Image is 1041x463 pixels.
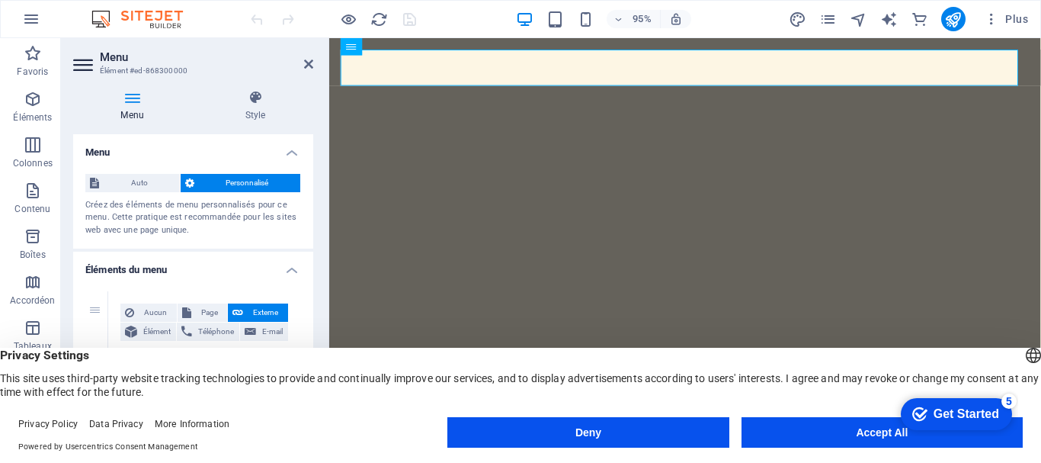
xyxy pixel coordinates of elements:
[14,340,52,352] p: Tableaux
[88,10,202,28] img: Editor Logo
[35,401,54,405] button: 2
[370,10,388,28] button: reload
[819,10,838,28] button: pages
[850,10,868,28] button: navigator
[73,90,197,122] h4: Menu
[139,304,172,322] span: Aucun
[880,11,898,28] i: AI Writer
[941,7,966,31] button: publish
[819,11,837,28] i: Pages (Ctrl+Alt+S)
[120,323,176,341] button: Élément
[10,294,55,307] p: Accordéon
[100,50,313,64] h2: Menu
[85,199,301,237] div: Créez des éléments de menu personnalisés pour ce menu. Cette pratique est recommandée pour les si...
[35,383,54,387] button: 1
[789,11,806,28] i: Design (Ctrl+Alt+Y)
[339,10,357,28] button: Cliquez ici pour quitter le mode Aperçu et poursuivre l'édition.
[669,12,683,26] i: Lors du redimensionnement, ajuster automatiquement le niveau de zoom en fonction de l'appareil sé...
[261,323,283,341] span: E-mail
[113,3,128,18] div: 5
[85,174,180,192] button: Auto
[880,10,898,28] button: text_generator
[228,304,288,322] button: Externe
[984,11,1028,27] span: Plus
[142,323,171,341] span: Élément
[911,11,928,28] i: E-commerce
[100,64,283,78] h3: Élément #ed-868300000
[978,7,1034,31] button: Plus
[850,11,867,28] i: Navigateur
[178,304,228,322] button: Page
[13,157,53,169] p: Colonnes
[607,10,661,28] button: 95%
[73,252,313,279] h4: Éléments du menu
[14,203,50,215] p: Contenu
[629,10,654,28] h6: 95%
[196,304,223,322] span: Page
[911,10,929,28] button: commerce
[370,11,388,28] i: Actualiser la page
[104,174,175,192] span: Auto
[45,17,111,31] div: Get Started
[177,323,239,341] button: Téléphone
[197,323,235,341] span: Téléphone
[197,90,313,122] h4: Style
[13,111,52,124] p: Éléments
[789,10,807,28] button: design
[199,174,296,192] span: Personnalisé
[240,323,288,341] button: E-mail
[17,66,48,78] p: Favoris
[181,174,301,192] button: Personnalisé
[20,249,46,261] p: Boîtes
[73,134,313,162] h4: Menu
[944,11,962,28] i: Publier
[12,8,123,40] div: Get Started 5 items remaining, 0% complete
[248,304,283,322] span: Externe
[35,420,54,423] button: 3
[120,304,177,322] button: Aucun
